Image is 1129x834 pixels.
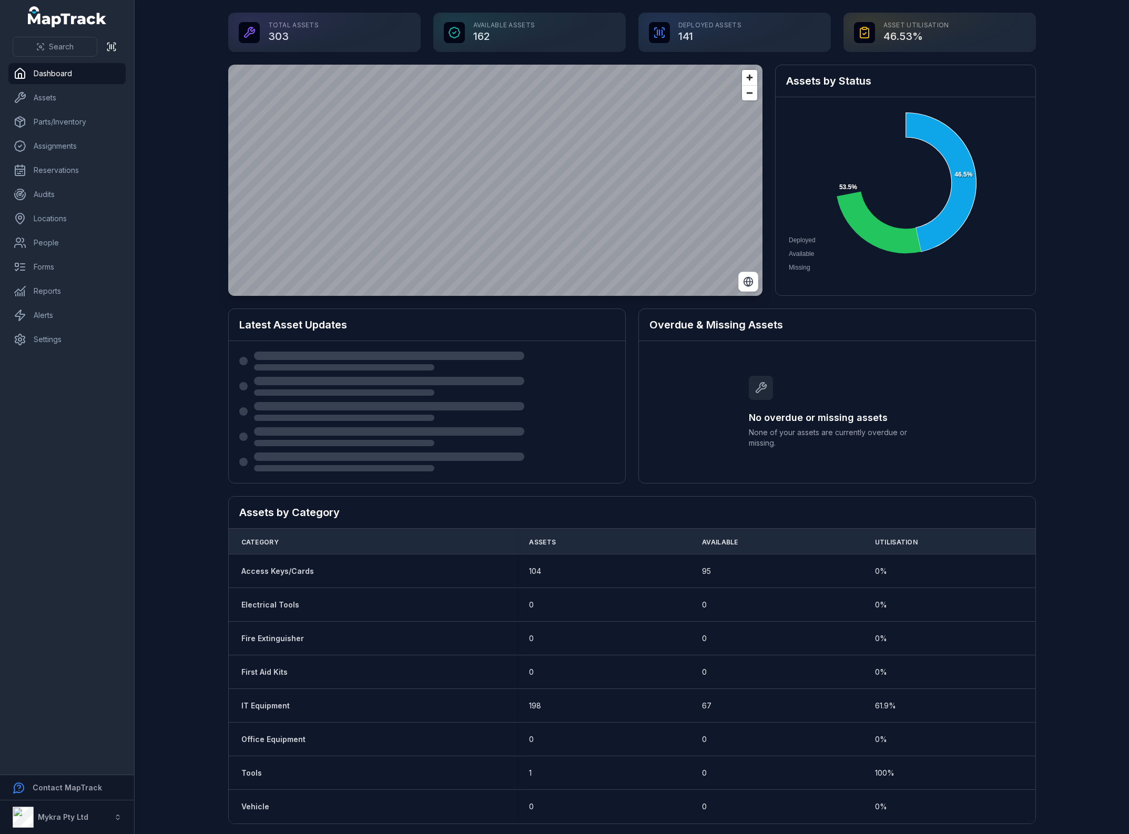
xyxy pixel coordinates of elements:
span: Missing [789,264,810,271]
a: Office Equipment [241,734,306,745]
h2: Latest Asset Updates [239,317,615,332]
span: None of your assets are currently overdue or missing. [749,427,925,448]
span: 0 [702,768,707,778]
a: Reservations [8,160,126,181]
a: Fire Extinguisher [241,633,304,644]
span: Utilisation [875,538,918,547]
a: People [8,232,126,253]
span: 104 [529,566,541,576]
button: Search [13,37,97,57]
a: MapTrack [28,6,107,27]
button: Switch to Satellite View [738,272,758,292]
a: IT Equipment [241,701,290,711]
strong: Mykra Pty Ltd [38,812,88,821]
h2: Assets by Category [239,505,1025,520]
span: 0 % [875,566,887,576]
span: 0 [702,633,707,644]
span: 198 [529,701,541,711]
h3: No overdue or missing assets [749,410,925,425]
span: 0 % [875,734,887,745]
span: 0 % [875,600,887,610]
span: Available [702,538,738,547]
span: 100 % [875,768,894,778]
strong: Contact MapTrack [33,783,102,792]
span: 1 [529,768,532,778]
span: 0 [529,734,534,745]
a: Assets [8,87,126,108]
span: 0 [529,600,534,610]
span: 0 % [875,801,887,812]
a: Vehicle [241,801,269,812]
span: 67 [702,701,711,711]
span: 0 % [875,633,887,644]
a: Access Keys/Cards [241,566,314,576]
span: Available [789,250,814,258]
h2: Overdue & Missing Assets [649,317,1025,332]
a: Electrical Tools [241,600,299,610]
a: Assignments [8,136,126,157]
span: Category [241,538,279,547]
a: Reports [8,281,126,302]
span: 61.9 % [875,701,896,711]
a: Settings [8,329,126,350]
span: 95 [702,566,711,576]
h2: Assets by Status [786,74,1025,88]
a: Tools [241,768,262,778]
button: Zoom out [742,85,757,100]
button: Zoom in [742,70,757,85]
a: Locations [8,208,126,229]
span: Deployed [789,236,816,244]
span: 0 [529,667,534,677]
a: Alerts [8,305,126,326]
a: Audits [8,184,126,205]
span: Search [49,42,74,52]
span: 0 [702,734,707,745]
span: 0 % [875,667,887,677]
a: Parts/Inventory [8,111,126,132]
canvas: Map [228,65,762,296]
span: 0 [529,633,534,644]
span: 0 [702,801,707,812]
a: Dashboard [8,63,126,84]
span: 0 [702,667,707,677]
a: First Aid Kits [241,667,288,677]
span: 0 [529,801,534,812]
span: 0 [702,600,707,610]
span: Assets [529,538,556,547]
a: Forms [8,256,126,277]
